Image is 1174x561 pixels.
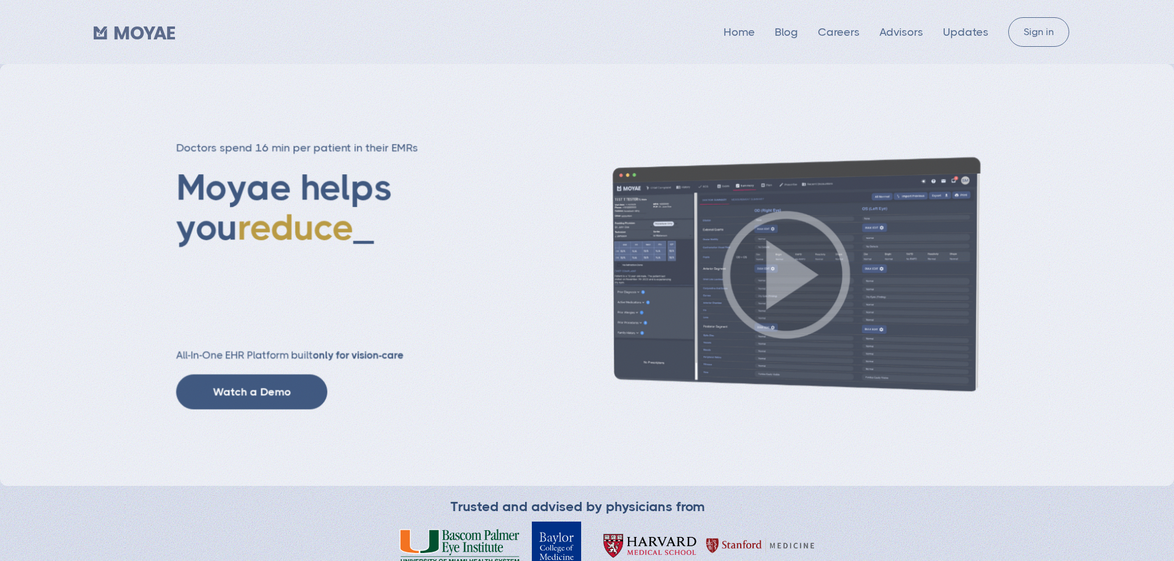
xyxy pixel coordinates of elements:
h1: Moyae helps you [176,167,497,325]
h2: All-In-One EHR Platform built [176,349,497,361]
div: Trusted and advised by physicians from [450,498,705,515]
a: Watch a Demo [176,374,327,410]
img: Moyae Logo [94,26,175,39]
span: _ [353,206,373,248]
a: Updates [943,26,989,38]
span: reduce [237,206,353,248]
a: home [94,23,175,41]
a: Sign in [1008,17,1069,47]
a: Advisors [879,26,923,38]
a: Home [724,26,755,38]
strong: only for vision-care [312,349,403,361]
h3: Doctors spend 16 min per patient in their EMRs [176,140,497,155]
a: Blog [775,26,798,38]
a: Careers [818,26,860,38]
img: Patient history screenshot [575,156,998,394]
